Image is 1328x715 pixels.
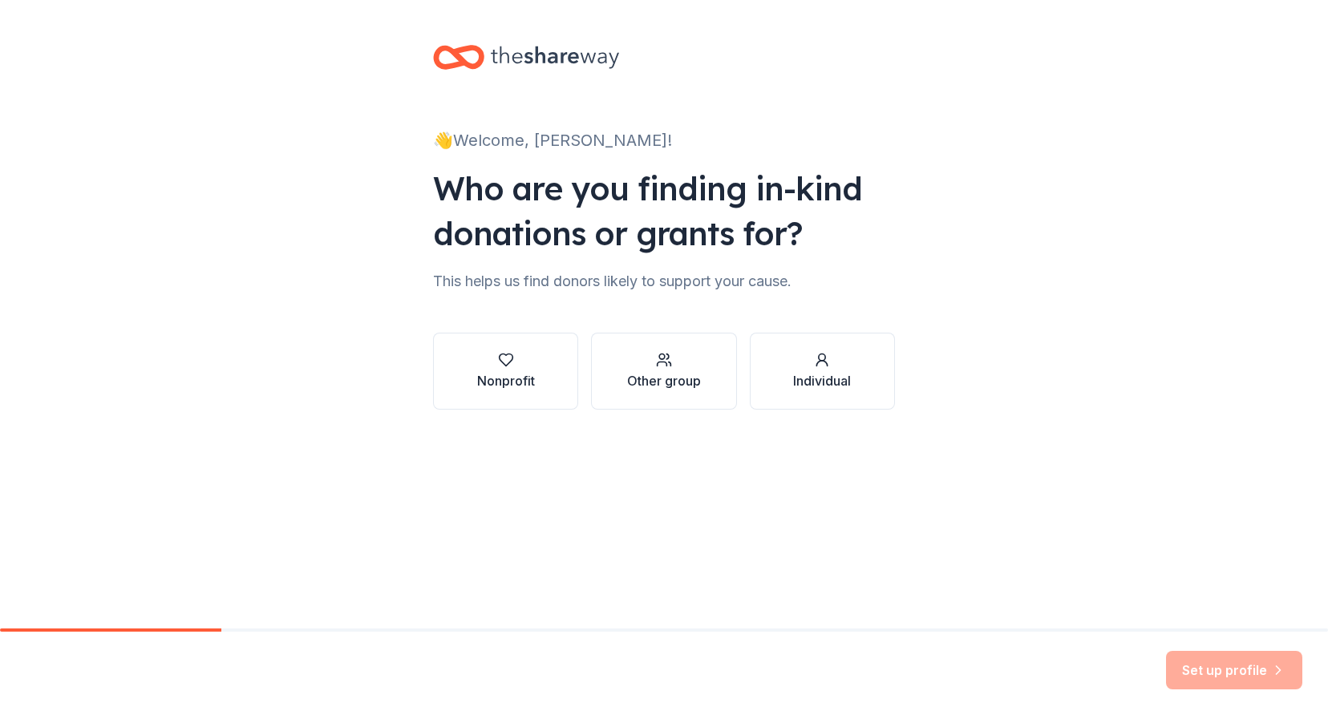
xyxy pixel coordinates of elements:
button: Individual [750,333,895,410]
div: This helps us find donors likely to support your cause. [433,269,895,294]
div: 👋 Welcome, [PERSON_NAME]! [433,127,895,153]
div: Who are you finding in-kind donations or grants for? [433,166,895,256]
button: Nonprofit [433,333,578,410]
button: Other group [591,333,736,410]
div: Nonprofit [477,371,535,390]
div: Other group [627,371,701,390]
div: Individual [793,371,851,390]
